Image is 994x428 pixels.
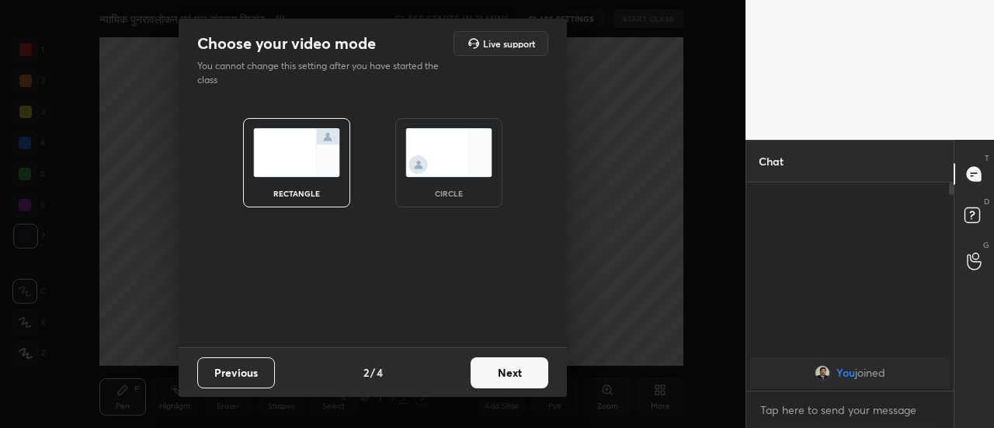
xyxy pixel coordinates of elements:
[815,365,830,381] img: 16f2c636641f46738db132dff3252bf4.jpg
[483,39,535,48] h5: Live support
[471,357,548,388] button: Next
[197,59,449,87] p: You cannot change this setting after you have started the class
[836,367,855,379] span: You
[266,190,328,197] div: rectangle
[984,196,989,207] p: D
[855,367,885,379] span: joined
[197,33,376,54] h2: Choose your video mode
[985,152,989,164] p: T
[746,141,796,182] p: Chat
[370,364,375,381] h4: /
[363,364,369,381] h4: 2
[983,239,989,251] p: G
[418,190,480,197] div: circle
[405,128,492,177] img: circleScreenIcon.acc0effb.svg
[377,364,383,381] h4: 4
[253,128,340,177] img: normalScreenIcon.ae25ed63.svg
[197,357,275,388] button: Previous
[746,354,954,391] div: grid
